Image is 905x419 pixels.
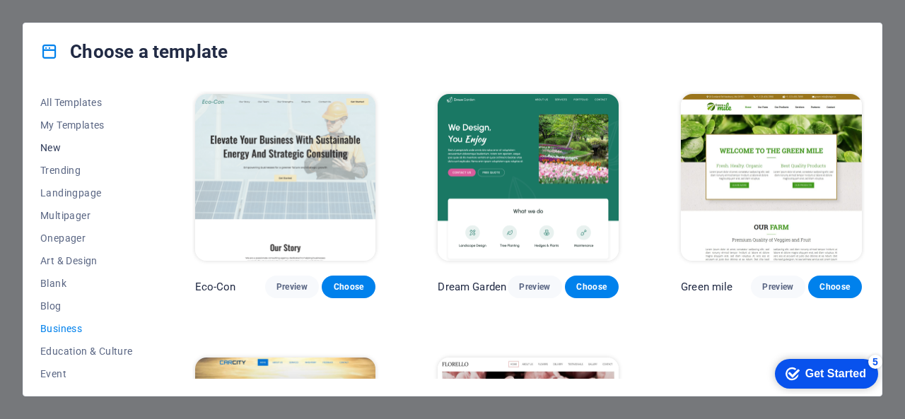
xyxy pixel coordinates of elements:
button: All Templates [40,91,133,114]
button: Preview [265,276,319,298]
span: All Templates [40,97,133,108]
span: Education & Culture [40,346,133,357]
img: Dream Garden [438,94,619,261]
span: Event [40,368,133,379]
span: My Templates [40,119,133,131]
div: Get Started 5 items remaining, 0% complete [11,7,115,37]
button: Choose [565,276,619,298]
button: Preview [508,276,561,298]
button: Multipager [40,204,133,227]
p: Dream Garden [438,280,506,294]
button: Choose [808,276,862,298]
img: Green mile [681,94,862,261]
span: New [40,142,133,153]
span: Blank [40,278,133,289]
span: Art & Design [40,255,133,266]
button: Art & Design [40,249,133,272]
span: Blog [40,300,133,312]
span: Preview [276,281,308,293]
span: Trending [40,165,133,176]
span: Choose [819,281,851,293]
h4: Choose a template [40,40,228,63]
span: Choose [333,281,364,293]
span: Choose [576,281,607,293]
button: Onepager [40,227,133,249]
button: Trending [40,159,133,182]
span: Preview [519,281,550,293]
p: Green mile [681,280,732,294]
button: Blank [40,272,133,295]
button: Business [40,317,133,340]
button: New [40,136,133,159]
button: Education & Culture [40,340,133,362]
button: Choose [322,276,375,298]
p: Eco-Con [195,280,236,294]
button: Blog [40,295,133,317]
span: Preview [762,281,793,293]
span: Multipager [40,210,133,221]
button: Preview [751,276,805,298]
button: Event [40,362,133,385]
span: Onepager [40,232,133,244]
span: Business [40,323,133,334]
button: My Templates [40,114,133,136]
div: 5 [105,3,119,17]
span: Landingpage [40,187,133,199]
div: Get Started [42,16,103,28]
img: Eco-Con [195,94,376,261]
button: Landingpage [40,182,133,204]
